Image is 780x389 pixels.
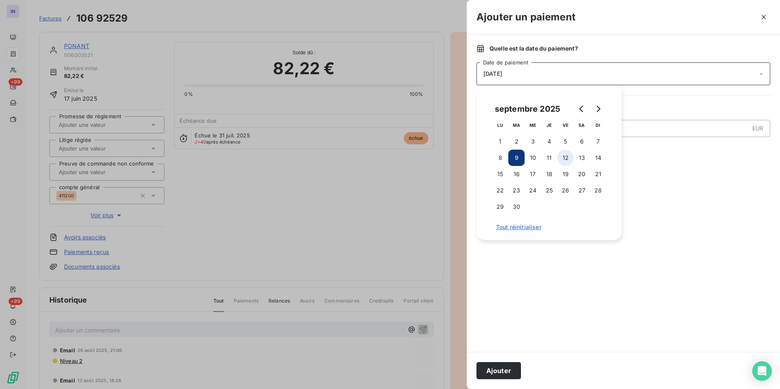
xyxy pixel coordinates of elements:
[574,117,590,133] th: samedi
[541,166,557,182] button: 18
[490,44,578,53] span: Quelle est la date du paiement ?
[525,150,541,166] button: 10
[557,133,574,150] button: 5
[508,150,525,166] button: 9
[590,117,606,133] th: dimanche
[574,166,590,182] button: 20
[525,117,541,133] th: mercredi
[541,117,557,133] th: jeudi
[590,150,606,166] button: 14
[508,133,525,150] button: 2
[492,133,508,150] button: 1
[508,199,525,215] button: 30
[590,166,606,182] button: 21
[508,166,525,182] button: 16
[525,133,541,150] button: 3
[557,150,574,166] button: 12
[492,166,508,182] button: 15
[590,133,606,150] button: 7
[590,182,606,199] button: 28
[492,199,508,215] button: 29
[476,144,770,152] span: Nouveau solde dû :
[492,182,508,199] button: 22
[574,150,590,166] button: 13
[574,101,590,117] button: Go to previous month
[574,133,590,150] button: 6
[525,182,541,199] button: 24
[492,117,508,133] th: lundi
[483,71,502,77] span: [DATE]
[476,10,576,24] h3: Ajouter un paiement
[492,150,508,166] button: 8
[590,101,606,117] button: Go to next month
[557,117,574,133] th: vendredi
[508,182,525,199] button: 23
[541,182,557,199] button: 25
[476,362,521,379] button: Ajouter
[557,182,574,199] button: 26
[525,166,541,182] button: 17
[492,102,563,115] div: septembre 2025
[752,361,772,381] div: Open Intercom Messenger
[557,166,574,182] button: 19
[574,182,590,199] button: 27
[541,133,557,150] button: 4
[496,224,602,230] span: Tout réinitialiser
[541,150,557,166] button: 11
[508,117,525,133] th: mardi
